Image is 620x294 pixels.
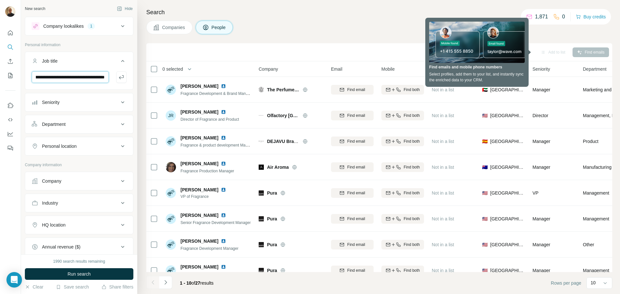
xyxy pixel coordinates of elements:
div: Open Intercom Messenger [6,272,22,288]
span: Find email [347,268,365,273]
img: Logo of DEJAVU Brands - Marketing y Branding Olfativo [259,139,264,144]
span: Find both [404,138,420,144]
div: Personal location [42,143,77,149]
span: Find both [404,268,420,273]
h4: Search [146,8,612,17]
span: 🇺🇸 [482,241,488,248]
span: Company [259,66,278,72]
button: Find both [381,111,424,120]
button: Find email [331,240,374,249]
p: Personal information [25,42,133,48]
img: LinkedIn logo [221,84,226,89]
span: 🇺🇸 [482,267,488,274]
span: Find email [347,87,365,93]
button: Find email [331,137,374,146]
div: Industry [42,200,58,206]
p: 1,871 [535,13,548,21]
button: Find email [331,162,374,172]
div: Annual revenue ($) [42,244,80,250]
span: Other [583,241,594,248]
button: Company lookalikes1 [25,18,133,34]
img: LinkedIn logo [221,161,226,166]
img: LinkedIn logo [221,135,226,140]
button: Find both [381,240,424,249]
span: Director [532,113,548,118]
span: Product [583,138,598,145]
span: 🇦🇪 [482,86,488,93]
span: [PERSON_NAME] [181,264,218,270]
span: 🇺🇸 [482,112,488,119]
button: HQ location [25,217,133,233]
span: Rows per page [551,280,581,286]
span: 🇦🇺 [482,164,488,170]
span: Not in a list [432,87,454,92]
span: [PERSON_NAME] [181,187,218,193]
span: VP of Fragrance [181,194,234,199]
div: Company [42,178,61,184]
span: 🇪🇸 [482,138,488,145]
span: [GEOGRAPHIC_DATA] [490,112,525,119]
p: 0 [562,13,565,21]
span: [PERSON_NAME] [181,109,218,115]
img: Logo of Olfactory NYC [259,115,264,116]
span: [PERSON_NAME] [181,212,218,218]
span: 27 [195,280,201,286]
span: Run search [67,271,91,277]
span: Management [583,216,609,222]
img: Logo of Air Aroma [259,165,264,170]
span: Find email [347,164,365,170]
span: Director of Fragrance and Product [181,117,239,122]
button: Find both [381,137,424,146]
span: 0 selected [162,66,183,72]
span: 🇺🇸 [482,216,488,222]
img: Avatar [5,6,15,17]
div: HQ location [42,222,66,228]
div: Department [42,121,66,127]
div: Job title [42,58,57,64]
div: Company lookalikes [43,23,84,29]
span: Not in a list [432,242,454,247]
button: Find both [381,162,424,172]
img: Logo of Pura [259,268,264,273]
div: 1990 search results remaining [53,259,105,264]
span: Fragrance Development Manager [181,246,238,251]
img: Avatar [166,214,176,224]
button: Find email [331,85,374,95]
span: Find email [347,113,365,118]
span: Email [331,66,342,72]
div: Seniority [42,99,59,106]
button: Find email [331,188,374,198]
span: Fragrance Development & Brand Manager [181,91,253,96]
button: Clear [25,284,43,290]
span: Find email [347,242,365,248]
span: VP [532,190,539,196]
button: Job title [25,53,133,71]
span: [PERSON_NAME] [181,238,218,244]
span: Mobile [381,66,395,72]
span: Manager [532,165,550,170]
button: Personal location [25,138,133,154]
button: Find email [331,266,374,275]
span: Manager [532,216,550,221]
button: Navigate to next page [159,276,172,289]
span: Management [583,190,609,196]
span: Seniority [532,66,550,72]
span: [GEOGRAPHIC_DATA] [490,86,525,93]
span: People [212,24,226,31]
img: Avatar [166,85,176,95]
img: LinkedIn logo [221,213,226,218]
button: Feedback [5,142,15,154]
img: Logo of Pura [259,216,264,221]
button: Hide [112,4,137,14]
span: [GEOGRAPHIC_DATA] [490,138,525,145]
button: Find both [381,266,424,275]
span: Not in a list [432,165,454,170]
button: Search [5,41,15,53]
span: Not in a list [432,139,454,144]
img: Logo of Pura [259,242,264,247]
span: Manager [532,268,550,273]
span: Manager [532,139,550,144]
img: Logo of Pura [259,190,264,196]
span: Manager [532,87,550,92]
button: Enrich CSV [5,56,15,67]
